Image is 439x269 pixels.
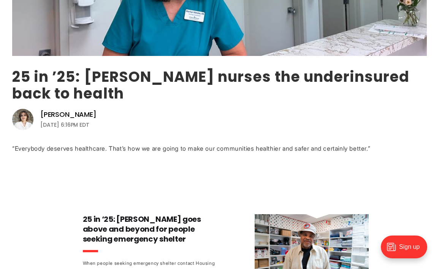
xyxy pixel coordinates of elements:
h3: 25 in ‘25: [PERSON_NAME] goes above and beyond for people seeking emergency shelter [83,214,224,244]
div: “Everybody deserves healthcare. That’s how we are going to make our communities healthier and saf... [12,145,427,153]
img: Eleanor Shaw [12,109,33,130]
a: 25 in ’25: [PERSON_NAME] nurses the underinsured back to health [12,67,409,103]
a: [PERSON_NAME] [40,110,97,119]
time: [DATE] 6:16PM EDT [40,120,89,129]
iframe: portal-trigger [374,232,439,269]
